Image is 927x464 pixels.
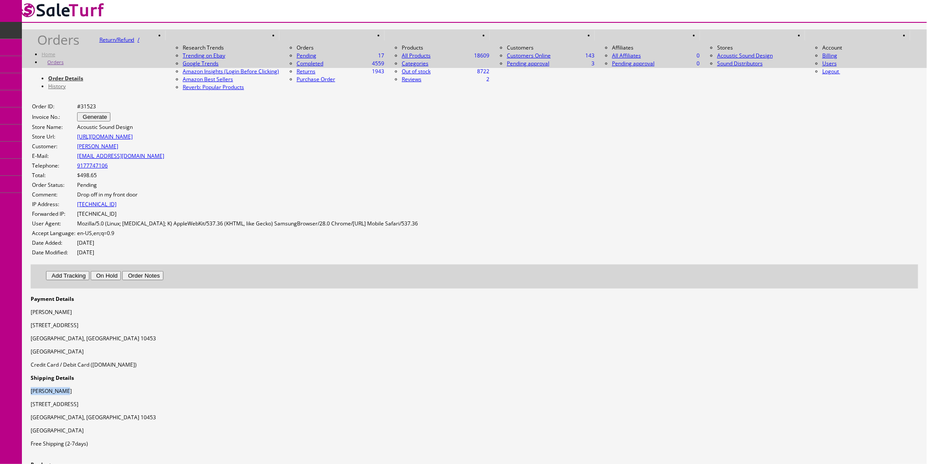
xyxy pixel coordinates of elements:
a: Order Details [48,75,83,82]
td: Total: [32,171,76,180]
span: 2 [486,75,489,83]
a: 18609All Products [402,52,431,59]
td: Acoustic Sound Design [77,123,418,132]
span: 18609 [474,52,489,60]
a: [TECHNICAL_ID] [77,200,117,208]
td: [DATE] [77,248,418,257]
a: 143Customers Online [507,52,551,59]
li: Stores [717,44,805,52]
p: [STREET_ADDRESS] [31,400,918,408]
td: en-US,en;q=0.9 [77,229,418,238]
a: 0Pending approval [612,60,655,67]
td: Store Url: [32,132,76,141]
td: [DATE] [77,239,418,247]
td: Drop off in my front door [77,190,418,199]
td: Forwarded IP: [32,210,76,218]
span: 1943 [372,68,384,75]
a: 1943Returns [297,68,315,75]
td: Order Status: [32,181,76,189]
p: [GEOGRAPHIC_DATA] [31,348,918,356]
li: Products [402,44,489,52]
td: Store Name: [32,123,76,132]
a: Categories [402,60,428,67]
td: Pending [77,181,418,189]
a: 3Pending approval [507,60,549,67]
a: Purchase Order [297,75,335,83]
a: 4559Completed [297,60,323,67]
button: Add Tracking [46,271,89,280]
p: Credit Card / Debit Card ([DOMAIN_NAME]) [31,361,918,369]
a: [EMAIL_ADDRESS][DOMAIN_NAME] [77,152,164,160]
span: 17 [378,52,384,60]
td: User Agent: [32,219,76,228]
a: 9177747106 [77,162,108,169]
p: [PERSON_NAME] [31,387,918,395]
td: Date Added: [32,239,76,247]
a: / [136,36,142,43]
strong: Shipping Details [31,374,74,382]
a: Amazon Best Sellers [183,75,279,83]
p: [GEOGRAPHIC_DATA], [GEOGRAPHIC_DATA] 10453 [31,414,918,421]
p: [GEOGRAPHIC_DATA] [31,427,918,435]
td: Invoice No.: [32,112,76,122]
h1: Orders [37,36,79,44]
td: #31523 [77,102,418,111]
td: Accept Language: [32,229,76,238]
td: E-Mail: [32,152,76,161]
td: Date Modified: [32,248,76,257]
strong: Payment Details [31,295,74,303]
a: Reverb: Popular Products [183,83,279,91]
li: Customers [507,44,594,52]
a: 0All Affiliates [612,52,641,59]
a: Trending on Ebay [183,52,279,60]
li: Affiliates [612,44,700,52]
td: Customer: [32,142,76,151]
td: Order ID: [32,102,76,111]
a: Home [42,51,55,57]
p: [GEOGRAPHIC_DATA], [GEOGRAPHIC_DATA] 10453 [31,335,918,343]
td: $498.65 [77,171,418,180]
a: Amazon Insights (Login Before Clicking) [183,68,279,75]
td: Telephone: [32,161,76,170]
a: [URL][DOMAIN_NAME] [77,133,133,140]
a: Orders [47,59,64,65]
a: Sound Distributors [717,60,763,67]
button: Generate [77,112,110,121]
p: [STREET_ADDRESS] [31,321,918,329]
span: 8722 [477,68,489,75]
td: IP Address: [32,200,76,209]
span: 4559 [372,60,384,68]
a: Return/Refund [99,36,134,43]
a: Logout [822,68,843,75]
button: On Hold [91,271,121,280]
button: Order Notes [122,271,163,280]
p: [PERSON_NAME] [31,308,918,316]
a: [PERSON_NAME] [77,143,118,150]
span: 3 [591,60,594,68]
p: Free Shipping (2-7days) [31,440,918,448]
li: Account [822,44,910,52]
a: Acoustic Sound Design [717,52,773,59]
a: HELP [910,30,927,40]
a: Billing [822,52,837,59]
a: 8722Out of stock [402,68,431,75]
a: 2Reviews [402,75,421,83]
span: Logout [822,68,839,75]
span: 0 [697,52,700,60]
li: Research Trends [183,44,279,52]
li: Orders [297,44,384,52]
a: Users [822,60,837,67]
td: [TECHNICAL_ID] [77,210,418,218]
span: 0 [697,60,700,68]
a: History [48,82,66,90]
a: Google Trends [183,60,279,68]
td: Mozilla/5.0 (Linux; [MEDICAL_DATA]; K) AppleWebKit/537.36 (KHTML, like Gecko) SamsungBrowser/28.0... [77,219,418,228]
a: 17Pending [297,52,384,60]
span: 143 [585,52,594,60]
td: Comment: [32,190,76,199]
